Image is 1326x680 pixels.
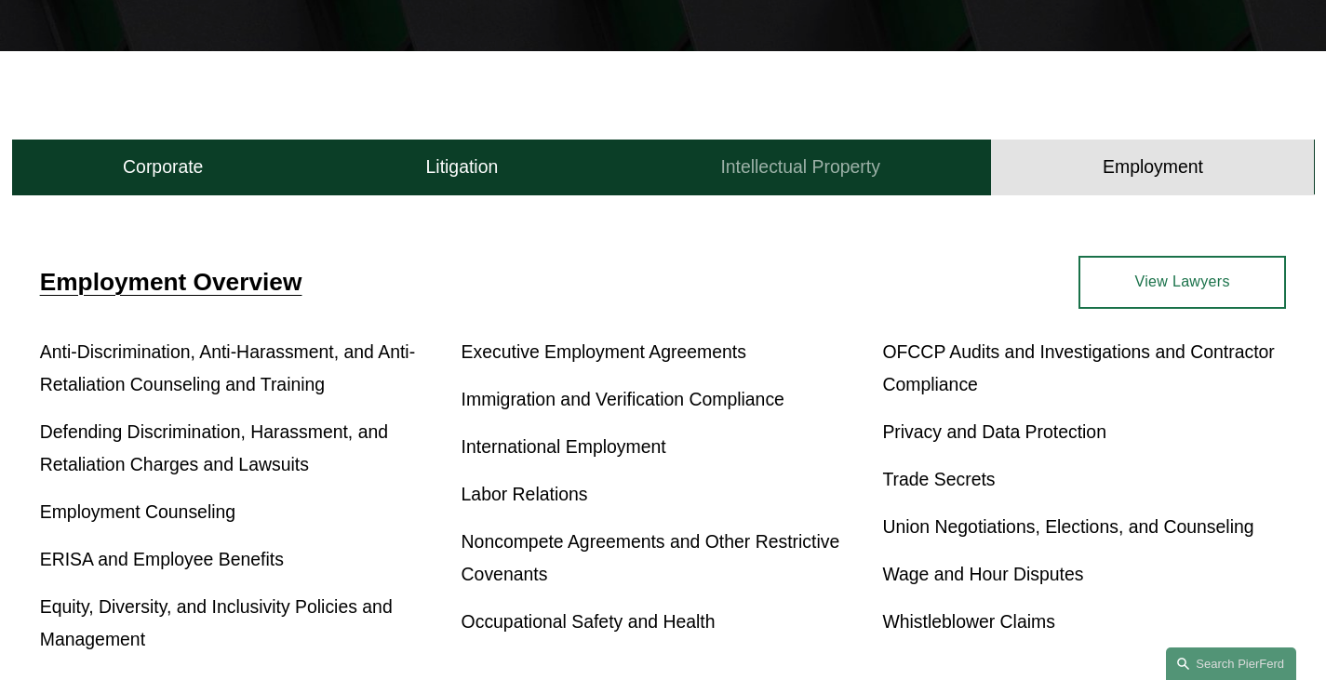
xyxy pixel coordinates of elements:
a: Defending Discrimination, Harassment, and Retaliation Charges and Lawsuits [40,421,388,474]
a: OFCCP Audits and Investigations and Contractor Compliance [882,341,1274,394]
a: Employment Counseling [40,501,235,522]
a: Trade Secrets [882,469,995,489]
a: Immigration and Verification Compliance [462,389,784,409]
a: Equity, Diversity, and Inclusivity Policies and Management [40,596,393,649]
a: ERISA and Employee Benefits [40,549,284,569]
a: Anti-Discrimination, Anti-Harassment, and Anti-Retaliation Counseling and Training [40,341,415,394]
h4: Corporate [123,155,203,179]
a: Whistleblower Claims [882,611,1054,632]
h4: Intellectual Property [720,155,880,179]
a: Wage and Hour Disputes [882,564,1083,584]
a: View Lawyers [1078,256,1286,310]
a: Search this site [1166,647,1296,680]
a: Labor Relations [462,484,588,504]
a: Noncompete Agreements and Other Restrictive Covenants [462,531,840,584]
a: Occupational Safety and Health [462,611,716,632]
h4: Employment [1103,155,1203,179]
a: International Employment [462,436,666,457]
a: Privacy and Data Protection [882,421,1106,442]
a: Executive Employment Agreements [462,341,746,362]
a: Union Negotiations, Elections, and Counseling [882,516,1253,537]
a: Employment Overview [40,268,302,296]
h4: Litigation [426,155,499,179]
